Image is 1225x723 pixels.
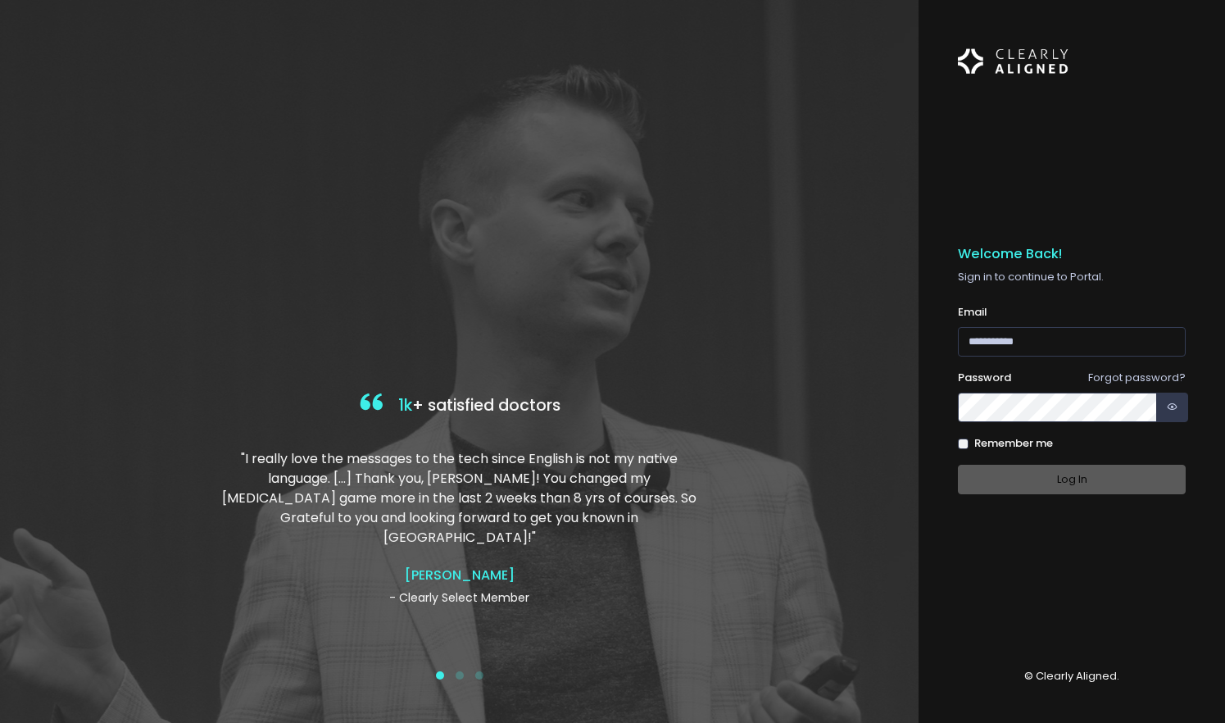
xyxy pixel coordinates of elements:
p: - Clearly Select Member [219,589,701,607]
a: Forgot password? [1088,370,1186,385]
h4: [PERSON_NAME] [219,567,701,583]
span: 1k [398,394,412,416]
img: Logo Horizontal [958,39,1068,84]
p: Sign in to continue to Portal. [958,269,1186,285]
p: © Clearly Aligned. [958,668,1186,684]
label: Password [958,370,1011,386]
h4: + satisfied doctors [219,389,701,423]
p: "I really love the messages to the tech since English is not my native language. […] Thank you, [... [219,449,701,548]
label: Email [958,304,987,321]
h5: Welcome Back! [958,246,1186,262]
label: Remember me [974,435,1053,452]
